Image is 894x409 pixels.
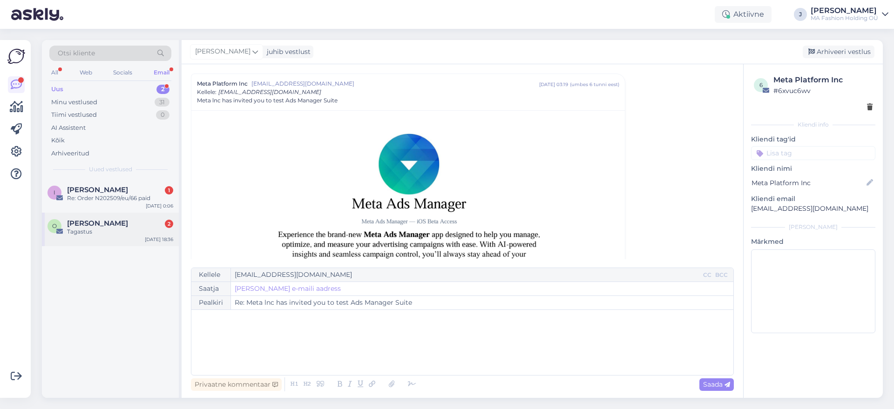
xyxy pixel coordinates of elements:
[78,67,94,79] div: Web
[773,74,873,86] div: Meta Platform Inc
[715,6,772,23] div: Aktiivne
[751,237,875,247] p: Märkmed
[67,228,173,236] div: Tagastus
[751,204,875,214] p: [EMAIL_ADDRESS][DOMAIN_NAME]
[111,67,134,79] div: Socials
[713,271,730,279] div: BCC
[51,85,63,94] div: Uus
[751,121,875,129] div: Kliendi info
[54,189,55,196] span: I
[751,134,875,144] p: Kliendi tag'id
[51,98,97,107] div: Minu vestlused
[197,88,217,95] span: Kellele :
[146,202,173,209] div: [DATE] 0:06
[759,81,763,88] span: 6
[52,222,57,229] span: O
[51,123,86,133] div: AI Assistent
[251,80,539,88] span: [EMAIL_ADDRESS][DOMAIN_NAME]
[191,268,231,282] div: Kellele
[67,194,173,202] div: Re: Order N202509/eu/66 paid
[752,178,865,188] input: Lisa nimi
[570,81,619,88] div: ( umbes 6 tunni eest )
[197,80,248,88] span: Meta Platform Inc
[58,48,95,58] span: Otsi kliente
[67,186,128,194] span: Irina Atanasova
[156,110,169,120] div: 0
[51,110,97,120] div: Tiimi vestlused
[231,296,733,309] input: Write subject here...
[703,380,730,389] span: Saada
[191,378,282,391] div: Privaatne kommentaar
[811,14,878,22] div: MA Fashion Holding OÜ
[152,67,171,79] div: Email
[218,88,321,95] span: [EMAIL_ADDRESS][DOMAIN_NAME]
[539,81,568,88] div: [DATE] 03:19
[751,164,875,174] p: Kliendi nimi
[145,236,173,243] div: [DATE] 18:36
[51,149,89,158] div: Arhiveeritud
[751,194,875,204] p: Kliendi email
[49,67,60,79] div: All
[811,7,878,14] div: [PERSON_NAME]
[751,223,875,231] div: [PERSON_NAME]
[191,296,231,309] div: Pealkiri
[794,8,807,21] div: J
[773,86,873,96] div: # 6xvuc6wv
[751,146,875,160] input: Lisa tag
[191,282,231,295] div: Saatja
[235,284,341,294] a: [PERSON_NAME] e-maili aadress
[195,47,251,57] span: [PERSON_NAME]
[7,47,25,65] img: Askly Logo
[156,85,169,94] div: 2
[155,98,169,107] div: 31
[263,47,311,57] div: juhib vestlust
[811,7,888,22] a: [PERSON_NAME]MA Fashion Holding OÜ
[51,136,65,145] div: Kõik
[268,129,548,338] img: Banner
[197,96,338,105] span: Meta lnc has invited you to test Ads Manager Suite
[165,220,173,228] div: 2
[231,268,701,282] input: Recepient...
[165,186,173,194] div: 1
[89,165,132,174] span: Uued vestlused
[701,271,713,279] div: CC
[67,219,128,228] span: Olivia Saks
[803,46,874,58] div: Arhiveeri vestlus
